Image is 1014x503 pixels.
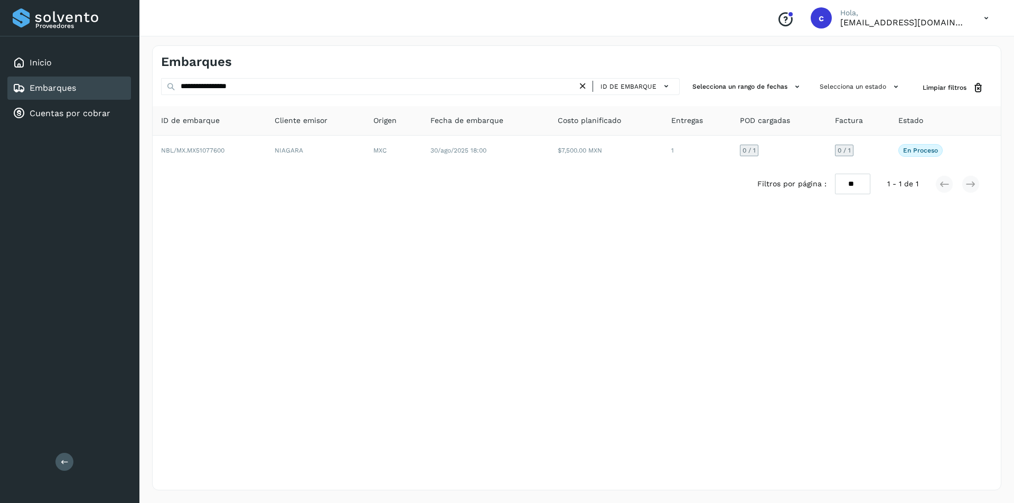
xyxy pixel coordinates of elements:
td: $7,500.00 MXN [549,136,663,165]
span: 30/ago/2025 18:00 [430,147,486,154]
span: Factura [835,115,863,126]
button: Limpiar filtros [914,78,992,98]
span: 0 / 1 [743,147,756,154]
button: Selecciona un rango de fechas [688,78,807,96]
span: NBL/MX.MX51077600 [161,147,224,154]
div: Inicio [7,51,131,74]
p: Proveedores [35,22,127,30]
span: Estado [898,115,923,126]
span: Origen [373,115,397,126]
span: POD cargadas [740,115,790,126]
span: Cliente emisor [275,115,327,126]
td: MXC [365,136,422,165]
td: 1 [663,136,731,165]
td: NIAGARA [266,136,365,165]
a: Inicio [30,58,52,68]
button: ID de embarque [597,79,675,94]
h4: Embarques [161,54,232,70]
span: ID de embarque [600,82,656,91]
span: Costo planificado [558,115,621,126]
a: Embarques [30,83,76,93]
span: Filtros por página : [757,178,827,189]
span: 0 / 1 [838,147,851,154]
p: En proceso [903,147,938,154]
span: Entregas [671,115,703,126]
div: Cuentas por cobrar [7,102,131,125]
a: Cuentas por cobrar [30,108,110,118]
p: Hola, [840,8,967,17]
span: ID de embarque [161,115,220,126]
button: Selecciona un estado [815,78,906,96]
span: 1 - 1 de 1 [887,178,918,189]
span: Fecha de embarque [430,115,503,126]
p: cuentas3@enlacesmet.com.mx [840,17,967,27]
div: Embarques [7,77,131,100]
span: Limpiar filtros [923,83,966,92]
